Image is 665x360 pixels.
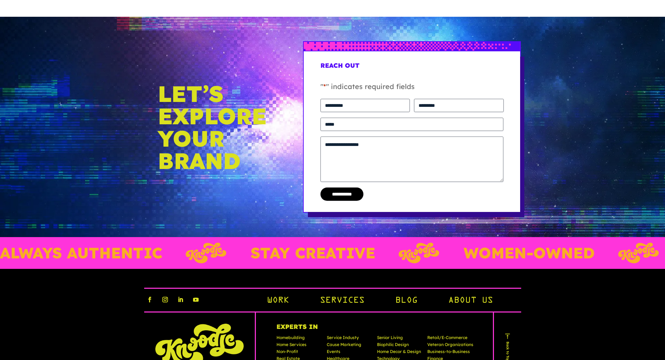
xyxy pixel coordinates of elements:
h5: Let’s Explore Your Brand [158,82,268,172]
img: logo_Zg8I0qSkbAqR2WFHt3p6CTuqpyXMFPubPcD2OT02zFN43Cy9FUNNG3NEPhM_Q1qe_.png [12,42,29,46]
p: WOMEN-OWNED [443,245,574,260]
p: Business-to-Business [427,350,473,357]
img: salesiqlogo_leal7QplfZFryJ6FIlVepeu7OftD7mt8q6exU6-34PB8prfIgodN67KcxXM9Y7JQ_.png [48,183,53,188]
p: STAY CREATIVE [230,245,354,260]
span: We are offline. Please leave us a message. [15,88,122,159]
p: Service Industy [327,336,373,343]
em: Submit [102,215,127,225]
a: facebook [144,294,155,305]
a: Work [267,295,289,307]
div: Leave a message [36,39,117,48]
div: Minimize live chat window [114,3,131,20]
p: Veteran Organizations [427,343,473,350]
a: youtube [190,294,201,305]
img: Layer_3 [598,243,638,263]
em: Driven by SalesIQ [55,183,89,188]
p: Retail/E-Commerce [427,336,473,343]
a: instagram [160,294,171,305]
a: About Us [448,295,493,307]
p: Non-Profit [276,350,323,357]
p: Home Decor & Design [377,350,423,357]
h4: Experts In [276,324,473,336]
p: Events [327,350,373,357]
img: Layer_3 [378,243,418,263]
a: Blog [395,295,418,307]
p: Senior Living [377,336,423,343]
p: Cause Marketing [327,343,373,350]
p: Homebuilding [276,336,323,343]
a: linkedin [175,294,186,305]
img: arr.png [504,333,511,340]
p: Biophilic Design [377,343,423,350]
h4: Reach Out [320,63,503,74]
a: Services [320,295,364,307]
p: Home Services [276,343,323,350]
p: " " indicates required fields [320,81,503,99]
textarea: Type your message and click 'Submit' [3,191,133,215]
img: px-grad-blue-short.svg [304,42,520,51]
img: Layer_3 [165,243,205,263]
